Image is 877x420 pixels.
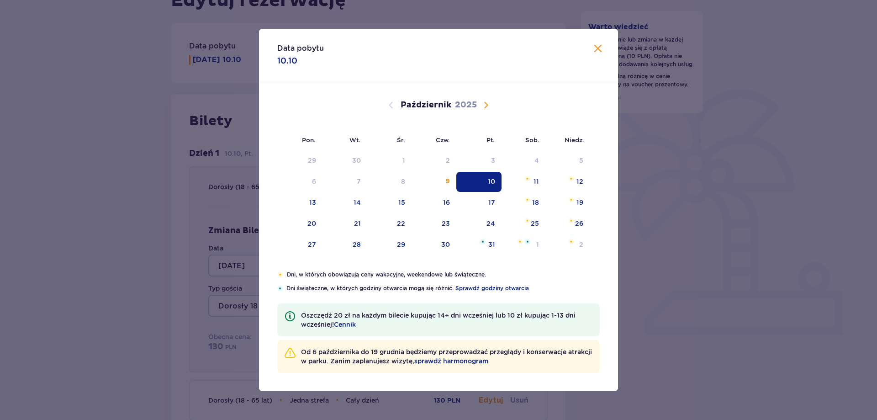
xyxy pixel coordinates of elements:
[445,177,450,186] div: 9
[525,239,530,245] img: Niebieska gwiazdka
[397,240,405,249] div: 29
[579,156,583,165] div: 5
[545,235,590,255] td: niedziela, 2 listopada 2025
[502,214,546,234] td: sobota, 25 października 2025
[398,198,405,207] div: 15
[367,235,412,255] td: środa, 29 października 2025
[486,136,495,144] small: Pt.
[545,193,590,213] td: niedziela, 19 października 2025
[354,198,361,207] div: 14
[579,240,583,249] div: 2
[322,235,368,255] td: wtorek, 28 października 2025
[367,214,412,234] td: środa, 22 października 2025
[517,239,523,245] img: Pomarańczowa gwiazdka
[402,156,405,165] div: 1
[277,286,283,291] img: Niebieska gwiazdka
[455,100,477,111] p: 2025
[352,156,361,165] div: 30
[412,193,457,213] td: czwartek, 16 października 2025
[277,193,322,213] td: poniedziałek, 13 października 2025
[568,197,574,202] img: Pomarańczowa gwiazdka
[357,177,361,186] div: 7
[436,136,450,144] small: Czw.
[412,151,457,171] td: Data niedostępna. czwartek, 2 października 2025
[456,214,502,234] td: piątek, 24 października 2025
[442,219,450,228] div: 23
[524,197,530,202] img: Pomarańczowa gwiazdka
[502,235,546,255] td: sobota, 1 listopada 2025
[322,151,368,171] td: Data niedostępna. wtorek, 30 września 2025
[401,177,405,186] div: 8
[277,214,322,234] td: poniedziałek, 20 października 2025
[443,198,450,207] div: 16
[412,214,457,234] td: czwartek, 23 października 2025
[334,320,356,329] a: Cennik
[525,136,539,144] small: Sob.
[491,156,495,165] div: 3
[568,176,574,181] img: Pomarańczowa gwiazdka
[322,172,368,192] td: Data niedostępna. wtorek, 7 października 2025
[277,43,324,53] p: Data pobytu
[480,239,486,245] img: Niebieska gwiazdka
[576,177,583,186] div: 12
[524,218,530,223] img: Pomarańczowa gwiazdka
[412,235,457,255] td: czwartek, 30 października 2025
[534,156,539,165] div: 4
[576,198,583,207] div: 19
[277,151,322,171] td: Data niedostępna. poniedziałek, 29 września 2025
[488,198,495,207] div: 17
[481,100,491,111] button: Następny miesiąc
[307,219,316,228] div: 20
[287,271,600,279] p: Dni, w których obowiązują ceny wakacyjne, weekendowe lub świąteczne.
[502,151,546,171] td: Data niedostępna. sobota, 4 października 2025
[455,284,529,292] a: Sprawdź godziny otwarcia
[312,177,316,186] div: 6
[412,172,457,192] td: czwartek, 9 października 2025
[308,156,316,165] div: 29
[397,136,405,144] small: Śr.
[301,347,592,366] p: Od 6 października do 19 grudnia będziemy przeprowadzać przeglądy i konserwacje atrakcji w parku. ...
[397,219,405,228] div: 22
[592,43,603,55] button: Zamknij
[502,172,546,192] td: sobota, 11 października 2025
[524,176,530,181] img: Pomarańczowa gwiazdka
[446,156,450,165] div: 2
[545,151,590,171] td: Data niedostępna. niedziela, 5 października 2025
[502,193,546,213] td: sobota, 18 października 2025
[532,198,539,207] div: 18
[456,193,502,213] td: piątek, 17 października 2025
[286,284,600,292] p: Dni świąteczne, w których godziny otwarcia mogą się różnić.
[322,193,368,213] td: wtorek, 14 października 2025
[536,240,539,249] div: 1
[301,311,592,329] p: Oszczędź 20 zł na każdym bilecie kupując 14+ dni wcześniej lub 10 zł kupując 1-13 dni wcześniej!
[545,172,590,192] td: niedziela, 12 października 2025
[401,100,451,111] p: Październik
[456,151,502,171] td: Data niedostępna. piątek, 3 października 2025
[277,172,322,192] td: Data niedostępna. poniedziałek, 6 października 2025
[309,198,316,207] div: 13
[349,136,360,144] small: Wt.
[277,55,297,66] p: 10.10
[367,151,412,171] td: Data niedostępna. środa, 1 października 2025
[277,235,322,255] td: poniedziałek, 27 października 2025
[308,240,316,249] div: 27
[386,100,396,111] button: Poprzedni miesiąc
[534,177,539,186] div: 11
[354,219,361,228] div: 21
[488,240,495,249] div: 31
[456,235,502,255] td: piątek, 31 października 2025
[414,356,488,366] a: sprawdź harmonogram
[486,219,495,228] div: 24
[441,240,450,249] div: 30
[367,172,412,192] td: Data niedostępna. środa, 8 października 2025
[545,214,590,234] td: niedziela, 26 października 2025
[367,193,412,213] td: środa, 15 października 2025
[575,219,583,228] div: 26
[531,219,539,228] div: 25
[488,177,495,186] div: 10
[568,239,574,245] img: Pomarańczowa gwiazdka
[277,272,283,277] img: Pomarańczowa gwiazdka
